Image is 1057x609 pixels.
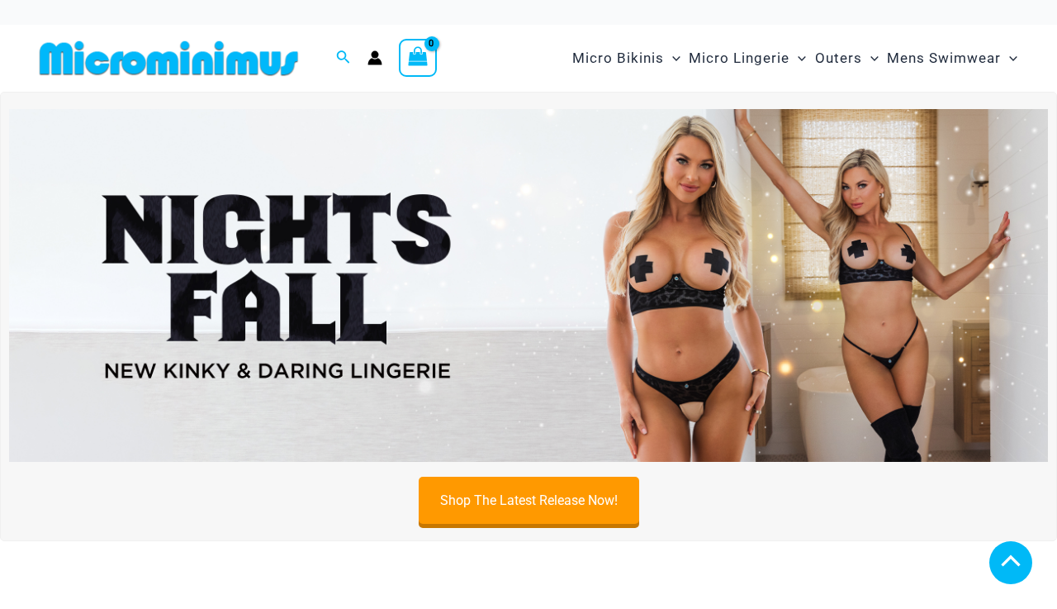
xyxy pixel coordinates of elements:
a: View Shopping Cart, empty [399,39,437,77]
span: Mens Swimwear [887,37,1001,79]
nav: Site Navigation [566,31,1024,86]
a: Mens SwimwearMenu ToggleMenu Toggle [883,33,1021,83]
span: Menu Toggle [789,37,806,79]
span: Menu Toggle [1001,37,1017,79]
img: Night's Fall Silver Leopard Pack [9,109,1048,463]
span: Menu Toggle [862,37,879,79]
span: Outers [815,37,862,79]
img: MM SHOP LOGO FLAT [33,40,305,77]
span: Menu Toggle [664,37,680,79]
a: Shop The Latest Release Now! [419,477,639,524]
a: Micro LingerieMenu ToggleMenu Toggle [685,33,810,83]
a: OutersMenu ToggleMenu Toggle [811,33,883,83]
span: Micro Lingerie [689,37,789,79]
span: Micro Bikinis [572,37,664,79]
a: Search icon link [336,48,351,69]
a: Micro BikinisMenu ToggleMenu Toggle [568,33,685,83]
a: Account icon link [367,50,382,65]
